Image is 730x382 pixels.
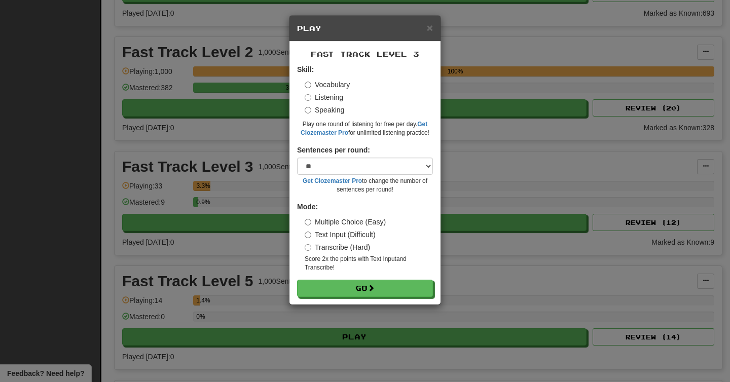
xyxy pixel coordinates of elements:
strong: Mode: [297,203,318,211]
label: Text Input (Difficult) [305,230,376,240]
label: Vocabulary [305,80,350,90]
input: Listening [305,94,311,101]
label: Listening [305,92,343,102]
h5: Play [297,23,433,33]
label: Speaking [305,105,344,115]
input: Speaking [305,107,311,113]
label: Multiple Choice (Easy) [305,217,386,227]
input: Text Input (Difficult) [305,232,311,238]
small: to change the number of sentences per round! [297,177,433,194]
input: Vocabulary [305,82,311,88]
small: Score 2x the points with Text Input and Transcribe ! [305,255,433,272]
span: × [427,22,433,33]
button: Close [427,22,433,33]
label: Sentences per round: [297,145,370,155]
button: Go [297,280,433,297]
strong: Skill: [297,65,314,73]
small: Play one round of listening for free per day. for unlimited listening practice! [297,120,433,137]
label: Transcribe (Hard) [305,242,370,252]
input: Multiple Choice (Easy) [305,219,311,225]
span: Fast Track Level 3 [311,50,419,58]
a: Get Clozemaster Pro [303,177,362,184]
input: Transcribe (Hard) [305,244,311,251]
